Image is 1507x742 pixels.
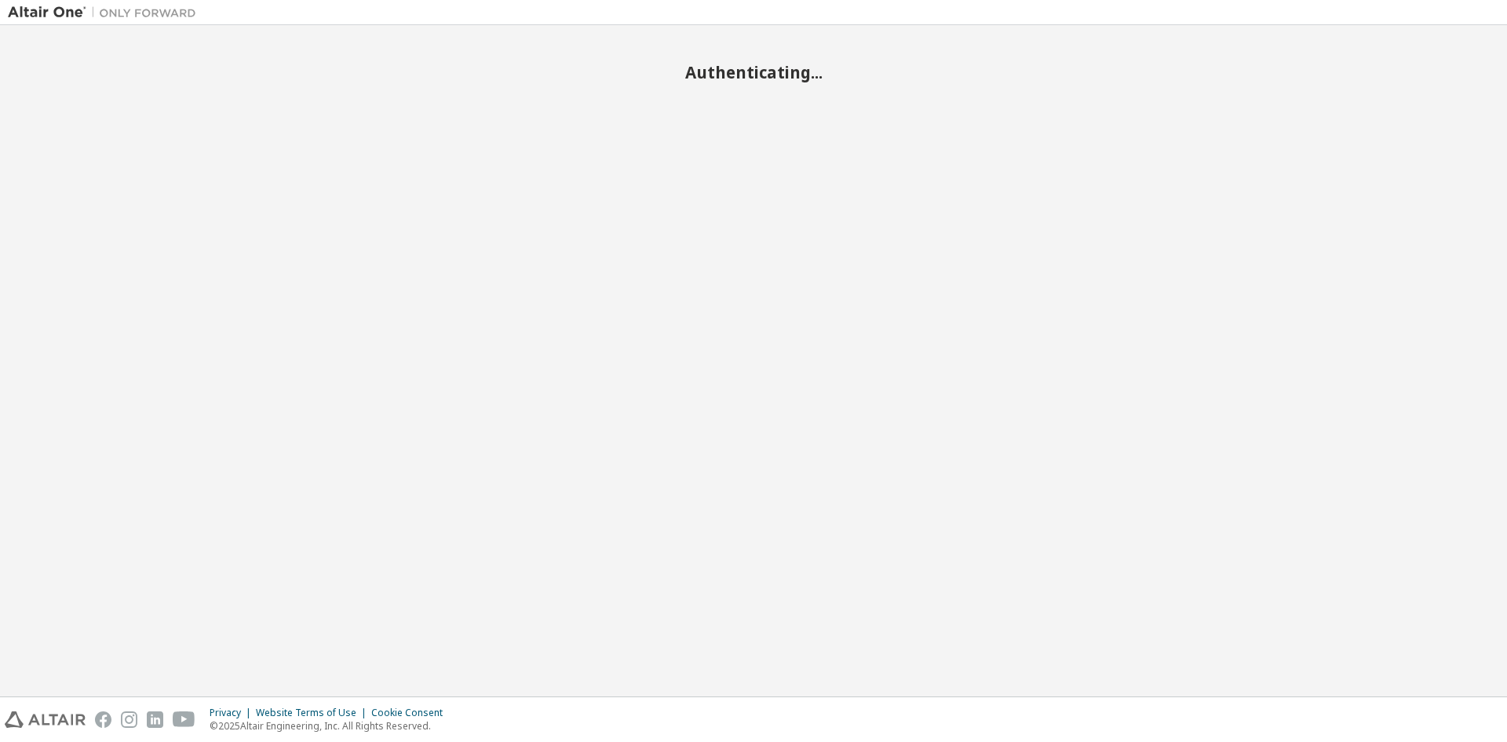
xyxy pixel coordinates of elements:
[173,711,195,728] img: youtube.svg
[256,707,371,719] div: Website Terms of Use
[147,711,163,728] img: linkedin.svg
[210,719,452,733] p: © 2025 Altair Engineering, Inc. All Rights Reserved.
[95,711,111,728] img: facebook.svg
[210,707,256,719] div: Privacy
[121,711,137,728] img: instagram.svg
[371,707,452,719] div: Cookie Consent
[8,62,1499,82] h2: Authenticating...
[5,711,86,728] img: altair_logo.svg
[8,5,204,20] img: Altair One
